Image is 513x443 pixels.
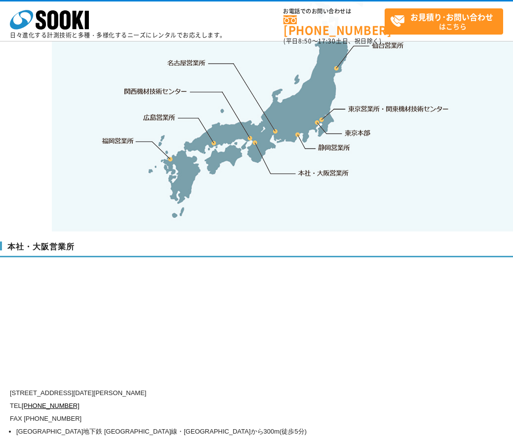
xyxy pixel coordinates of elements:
strong: お見積り･お問い合わせ [410,11,493,23]
a: [PHONE_NUMBER] [22,402,79,409]
span: 8:50 [298,37,312,45]
a: [PHONE_NUMBER] [283,15,385,36]
p: 日々進化する計測技術と多種・多様化するニーズにレンタルでお応えします。 [10,32,226,38]
a: 東京営業所・関東機材技術センター [349,104,450,114]
a: 名古屋営業所 [167,58,206,68]
span: (平日 ～ 土日、祝日除く) [283,37,381,45]
a: 本社・大阪営業所 [297,168,349,178]
p: [STREET_ADDRESS][DATE][PERSON_NAME] [10,387,484,400]
span: 17:30 [318,37,336,45]
span: お電話でのお問い合わせは [283,8,385,14]
li: [GEOGRAPHIC_DATA]地下鉄 [GEOGRAPHIC_DATA]線・[GEOGRAPHIC_DATA]から300m(徒歩5分) [16,425,484,438]
a: 静岡営業所 [318,143,350,153]
a: 関西機材技術センター [124,86,187,96]
a: お見積り･お問い合わせはこちら [385,8,503,35]
a: 広島営業所 [144,112,176,122]
p: TEL [10,400,484,412]
a: 東京本部 [345,128,371,138]
a: 福岡営業所 [102,136,134,146]
p: FAX [PHONE_NUMBER] [10,412,484,425]
span: はこちら [390,9,503,34]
